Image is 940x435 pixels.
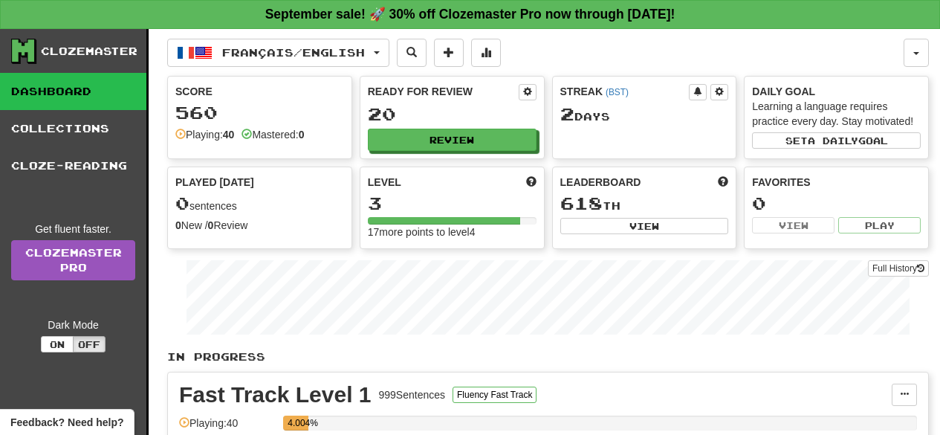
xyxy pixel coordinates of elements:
strong: September sale! 🚀 30% off Clozemaster Pro now through [DATE]! [265,7,675,22]
div: Learning a language requires practice every day. Stay motivated! [752,99,921,129]
div: 560 [175,103,344,122]
div: Ready for Review [368,84,519,99]
span: Français / English [222,46,365,59]
span: Score more points to level up [526,175,537,190]
div: 0 [752,194,921,213]
button: Full History [868,260,929,277]
div: th [560,194,729,213]
div: Score [175,84,344,99]
button: Add sentence to collection [434,39,464,67]
span: Open feedback widget [10,415,123,430]
button: Français/English [167,39,389,67]
div: Day s [560,105,729,124]
strong: 0 [175,219,181,231]
div: Dark Mode [11,318,135,332]
button: Off [73,336,106,352]
a: ClozemasterPro [11,240,135,280]
div: 999 Sentences [379,387,446,402]
span: Leaderboard [560,175,641,190]
span: This week in points, UTC [718,175,728,190]
button: On [41,336,74,352]
div: Daily Goal [752,84,921,99]
button: View [560,218,729,234]
strong: 40 [223,129,235,141]
div: Fast Track Level 1 [179,384,372,406]
button: Search sentences [397,39,427,67]
div: Clozemaster [41,44,137,59]
a: (BST) [606,87,629,97]
div: 20 [368,105,537,123]
span: 2 [560,103,574,124]
p: In Progress [167,349,929,364]
div: sentences [175,194,344,213]
div: Favorites [752,175,921,190]
span: 618 [560,193,603,213]
div: Playing: [175,127,234,142]
div: Streak [560,84,690,99]
span: a daily [808,135,858,146]
button: Seta dailygoal [752,132,921,149]
strong: 0 [299,129,305,141]
span: 0 [175,193,189,213]
span: Played [DATE] [175,175,254,190]
button: View [752,217,834,233]
button: More stats [471,39,501,67]
span: Level [368,175,401,190]
strong: 0 [208,219,214,231]
div: Mastered: [242,127,304,142]
div: Get fluent faster. [11,222,135,236]
div: 4.004% [288,416,308,431]
button: Review [368,129,537,151]
button: Fluency Fast Track [453,387,537,403]
div: 17 more points to level 4 [368,225,537,239]
div: New / Review [175,218,344,233]
button: Play [838,217,921,233]
div: 3 [368,194,537,213]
